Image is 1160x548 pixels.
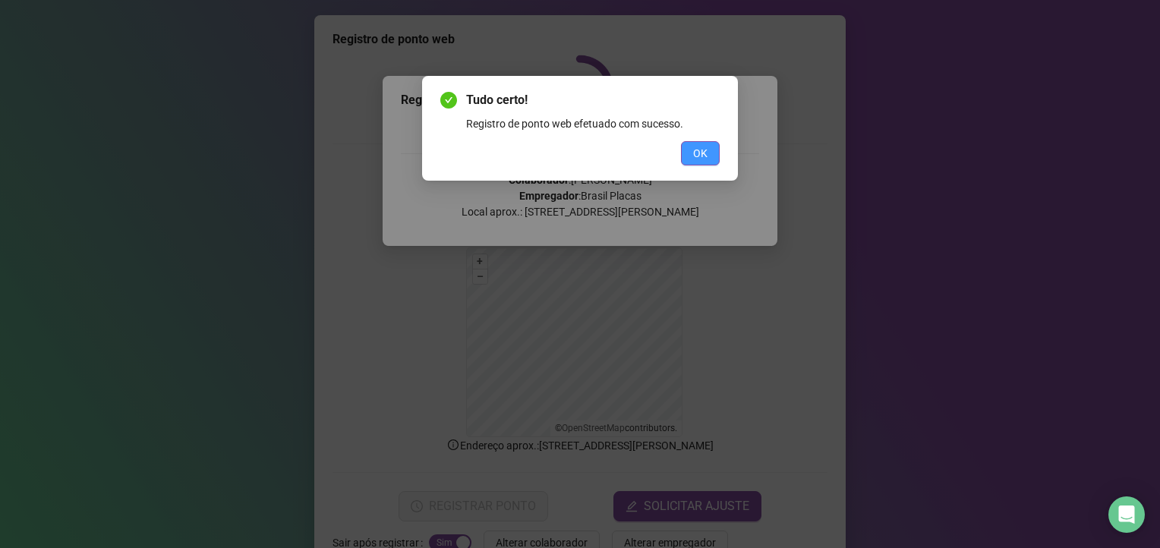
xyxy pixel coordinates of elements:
[466,115,720,132] div: Registro de ponto web efetuado com sucesso.
[693,145,708,162] span: OK
[440,92,457,109] span: check-circle
[1108,496,1145,533] div: Open Intercom Messenger
[681,141,720,165] button: OK
[466,91,720,109] span: Tudo certo!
